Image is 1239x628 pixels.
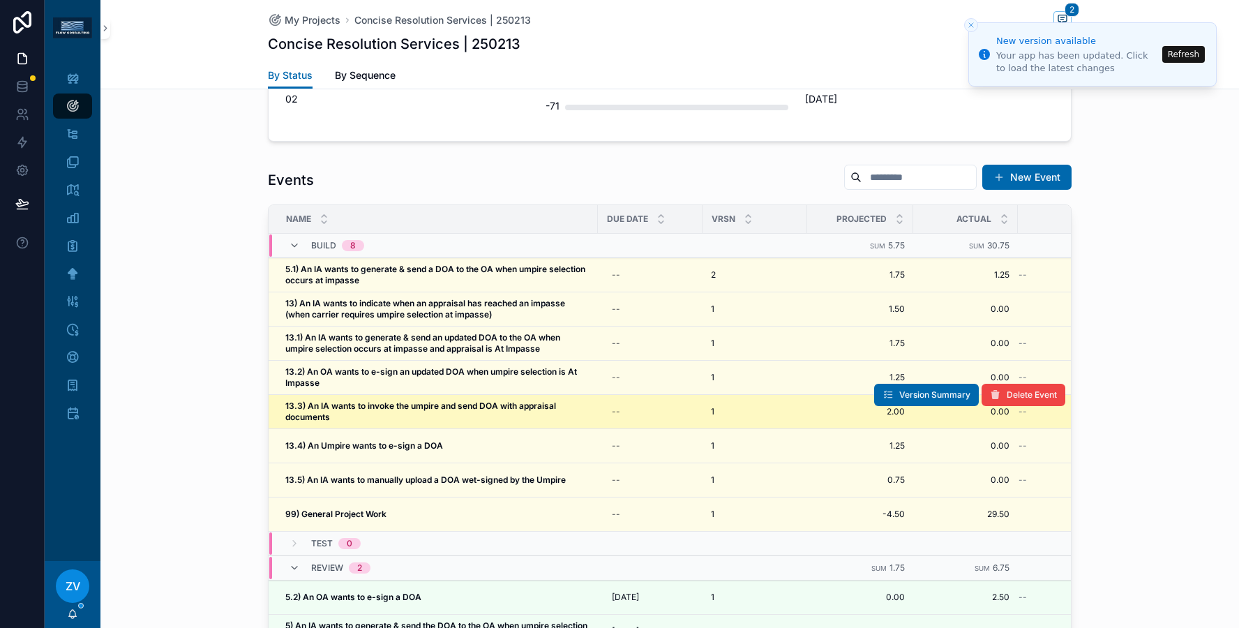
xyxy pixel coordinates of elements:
span: 0.00 [922,406,1009,417]
a: 1 [711,440,799,451]
a: 1.0 [1019,304,1125,315]
a: 2 [711,269,799,281]
a: 0.00 [922,440,1009,451]
div: -- [612,509,620,520]
strong: 13.1) An IA wants to generate & send an updated DOA to the OA when umpire selection occurs at imp... [285,332,562,354]
span: Name [286,214,311,225]
a: 5.2) An OA wants to e-sign a DOA [285,592,590,603]
a: 1 [711,406,799,417]
span: -4.50 [816,509,905,520]
a: -- [1019,372,1125,383]
a: 1 [711,592,799,603]
a: -- [1019,592,1125,603]
span: 2.50 [922,592,1009,603]
a: 1 [711,304,799,315]
div: New version available [996,34,1158,48]
a: 2.00 [816,406,905,417]
a: -- [606,503,694,525]
span: 1 [711,509,714,520]
a: My Projects [268,13,340,27]
a: -- [1019,338,1125,349]
a: 0.00 [922,474,1009,486]
a: -- [1019,440,1125,451]
button: Close toast [964,18,978,32]
span: 1 [711,474,714,486]
a: -- [606,366,694,389]
a: By Sequence [335,63,396,91]
a: 13.4) An Umpire wants to e-sign a DOA [285,440,590,451]
div: Your app has been updated. Click to load the latest changes [996,50,1158,75]
strong: 13.3) An IA wants to invoke the umpire and send DOA with appraisal documents [285,401,558,422]
a: 13.2) An OA wants to e-sign an updated DOA when umpire selection is At Impasse [285,366,590,389]
a: -- [1019,269,1125,281]
a: 1.25 [816,440,905,451]
span: Due Date [607,214,648,225]
a: 29.50 [922,509,1009,520]
span: -- [1019,372,1027,383]
span: By Sequence [335,68,396,82]
div: -- [612,372,620,383]
span: 2 [1065,3,1079,17]
strong: 13.5) An IA wants to manually upload a DOA wet-signed by the Umpire [285,474,566,485]
small: Sum [870,242,885,250]
a: [DATE] [606,586,694,608]
div: 0 [347,538,352,549]
span: ZV [66,578,80,595]
span: 02 [285,92,534,106]
div: -- [612,440,620,451]
a: -- [606,332,694,354]
a: 0.75 [816,474,905,486]
strong: 13.4) An Umpire wants to e-sign a DOA [285,440,443,451]
span: -- [1019,440,1027,451]
a: Concise Resolution Services | 250213 [354,13,531,27]
span: 1.75 [889,562,905,573]
span: -- [1019,269,1027,281]
div: -71 [546,92,560,120]
div: -- [612,338,620,349]
span: Test [311,538,333,549]
div: -- [612,304,620,315]
a: -- [606,469,694,491]
span: 1 [711,406,714,417]
a: 0.00 [816,592,905,603]
span: [DATE] [805,92,1054,106]
a: -- [606,298,694,320]
span: VRSN [712,214,735,225]
a: -- [1019,474,1125,486]
a: -- [606,264,694,286]
span: My Projects [285,13,340,27]
a: 1.25 [816,372,905,383]
div: 2 [357,562,362,574]
div: 8 [350,240,356,251]
small: Sum [969,242,984,250]
a: 0.00 [922,304,1009,315]
span: Projected [836,214,887,225]
img: App logo [53,17,92,38]
span: 5.0 [1019,509,1125,520]
a: -- [606,435,694,457]
span: -- [1019,338,1027,349]
span: 1 [711,440,714,451]
button: Delete Event [982,384,1065,406]
a: 99) General Project Work [285,509,590,520]
a: 1.75 [816,269,905,281]
span: Actual [956,214,991,225]
span: 5.75 [888,240,905,251]
a: 0.00 [922,372,1009,383]
span: 2 [711,269,716,281]
div: scrollable content [45,56,100,444]
span: Review [311,562,343,574]
div: -- [612,406,620,417]
span: Build [311,240,336,251]
span: -- [1019,592,1027,603]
